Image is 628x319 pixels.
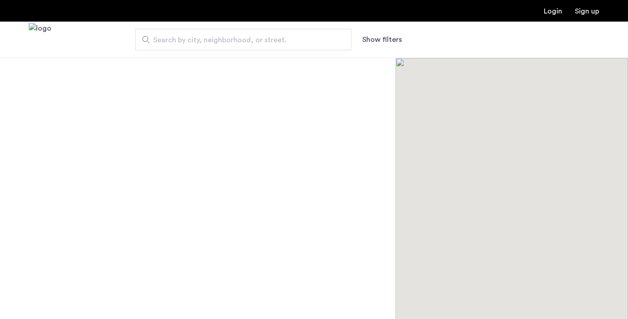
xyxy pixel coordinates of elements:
img: logo [29,23,51,57]
button: Show or hide filters [362,34,402,45]
span: Search by city, neighborhood, or street. [153,35,326,45]
a: Cazamio Logo [29,23,51,57]
a: Login [544,8,562,15]
a: Registration [575,8,599,15]
input: Apartment Search [135,29,351,50]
